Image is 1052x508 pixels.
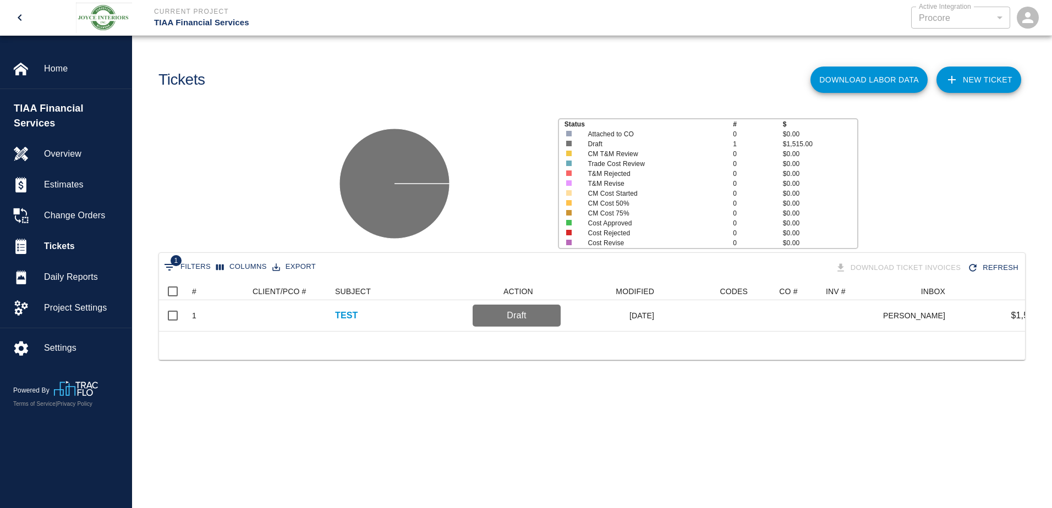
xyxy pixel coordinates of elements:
[616,283,654,300] div: MODIFIED
[335,283,371,300] div: SUBJECT
[44,209,123,222] span: Change Orders
[733,208,782,218] p: 0
[161,258,213,276] button: Show filters
[753,283,820,300] div: CO #
[588,208,718,218] p: CM Cost 75%
[588,218,718,228] p: Cost Approved
[783,139,858,149] p: $1,515.00
[884,283,951,300] div: INBOX
[965,258,1023,278] div: Refresh the list
[7,4,33,31] button: open drawer
[783,238,858,248] p: $0.00
[158,71,205,89] h1: Tickets
[588,159,718,169] p: Trade Cost Review
[588,198,718,208] p: CM Cost 50%
[503,283,533,300] div: ACTION
[733,159,782,169] p: 0
[44,240,123,253] span: Tickets
[869,389,1052,508] iframe: Chat Widget
[919,12,1002,24] div: Procore
[477,309,556,322] p: Draft
[733,149,782,159] p: 0
[1011,309,1051,322] p: $1,515.00
[783,218,858,228] p: $0.00
[588,129,718,139] p: Attached to CO
[588,169,718,179] p: T&M Rejected
[884,300,951,331] div: [PERSON_NAME]
[253,283,306,300] div: CLIENT/PCO #
[76,2,132,33] img: Joyce Interiors
[192,283,196,300] div: #
[187,283,247,300] div: #
[733,129,782,139] p: 0
[826,283,846,300] div: INV #
[13,385,54,395] p: Powered By
[588,189,718,198] p: CM Cost Started
[44,270,123,284] span: Daily Reports
[588,238,718,248] p: Cost Revise
[783,228,858,238] p: $0.00
[13,401,56,407] a: Terms of Service
[247,283,330,300] div: CLIENT/PCO #
[779,283,797,300] div: CO #
[467,283,566,300] div: ACTION
[588,228,718,238] p: Cost Rejected
[566,300,660,331] div: [DATE]
[783,179,858,189] p: $0.00
[588,139,718,149] p: Draft
[330,283,467,300] div: SUBJECT
[783,189,858,198] p: $0.00
[733,228,782,238] p: 0
[44,62,123,75] span: Home
[733,179,782,189] p: 0
[783,169,858,179] p: $0.00
[14,101,126,131] span: TIAA Financial Services
[44,341,123,355] span: Settings
[733,169,782,179] p: 0
[965,258,1023,278] button: Refresh
[783,198,858,208] p: $0.00
[733,139,782,149] p: 1
[936,67,1021,93] a: NEW TICKET
[54,381,98,396] img: TracFlo
[733,218,782,228] p: 0
[660,283,753,300] div: CODES
[919,2,971,11] label: Active Integration
[783,208,858,218] p: $0.00
[44,147,123,161] span: Overview
[588,179,718,189] p: T&M Revise
[566,283,660,300] div: MODIFIED
[56,401,57,407] span: |
[335,309,358,322] a: TEST
[588,149,718,159] p: CM T&M Review
[733,119,782,129] p: #
[833,258,966,278] div: Tickets download in groups of 15
[213,258,270,275] button: Select columns
[733,238,782,248] p: 0
[733,198,782,208] p: 0
[270,258,319,275] button: Export
[44,301,123,314] span: Project Settings
[171,255,182,266] span: 1
[783,149,858,159] p: $0.00
[57,401,92,407] a: Privacy Policy
[820,283,884,300] div: INV #
[154,7,585,16] p: Current Project
[565,119,733,129] p: Status
[44,178,123,191] span: Estimates
[921,283,945,300] div: INBOX
[810,67,928,93] button: Download Labor Data
[783,159,858,169] p: $0.00
[154,16,585,29] p: TIAA Financial Services
[192,310,196,321] div: 1
[720,283,748,300] div: CODES
[733,189,782,198] p: 0
[783,129,858,139] p: $0.00
[783,119,858,129] p: $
